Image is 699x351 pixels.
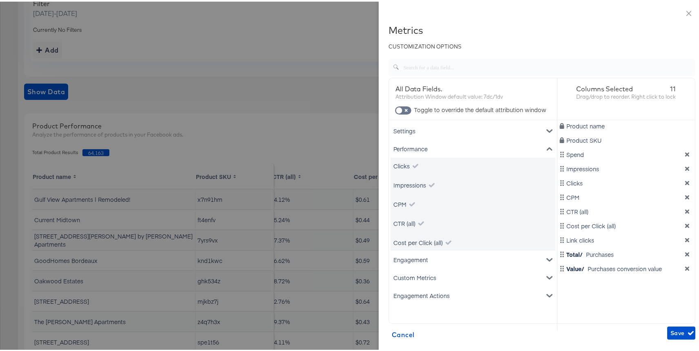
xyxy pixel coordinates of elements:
span: Cost per Click (all) [566,220,616,228]
div: CTR (all) [559,206,694,214]
span: Clicks [566,177,583,185]
div: Clicks [393,160,410,168]
span: Value/ [566,263,584,271]
div: Spend [559,149,694,157]
span: Cancel [392,327,415,339]
div: Settings [391,120,555,138]
span: Product name [566,120,605,128]
div: Purchases [566,249,617,257]
div: CPM [559,192,694,200]
button: Cancel [388,325,418,341]
span: close [686,9,692,15]
div: All Data Fields. [395,83,550,91]
div: Impressions [559,163,694,171]
div: Link clicks [559,234,694,243]
div: Clicks [559,177,694,185]
div: CTR (all) [393,218,415,226]
div: Total/ Purchases [559,249,694,257]
div: dimension-list [557,77,695,329]
div: Custom Metrics [391,267,555,285]
div: Cost per Click (all) [559,220,694,228]
div: Engagement [391,249,555,267]
span: Spend [566,149,584,157]
div: Engagement Actions [391,285,555,303]
span: CPM [566,192,579,200]
div: Value/ Purchases conversion value [559,263,694,271]
div: Columns Selected [576,83,676,91]
span: Product SKU [566,135,601,143]
span: 11 [670,83,676,91]
div: Metrics [388,23,695,34]
div: metrics-list [389,119,557,329]
span: Toggle to override the default attribution window [414,104,546,112]
div: Attribution Window default value: 7dc/1dv [395,91,550,99]
span: Impressions [566,163,599,171]
div: Cost per Click (all) [393,237,443,245]
input: Search for a data field... [399,54,695,71]
div: Purchases conversion value [566,263,665,271]
span: Save [670,327,692,337]
div: Drag/drop to reorder. Right click to lock [576,91,676,99]
span: CTR (all) [566,206,588,214]
div: CUSTOMIZATION OPTIONS [388,41,695,49]
div: CPM [393,199,406,207]
button: Save [667,325,695,338]
div: Impressions [393,179,426,188]
span: Link clicks [566,234,597,243]
div: Performance [391,138,555,156]
span: Total/ [566,249,583,257]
